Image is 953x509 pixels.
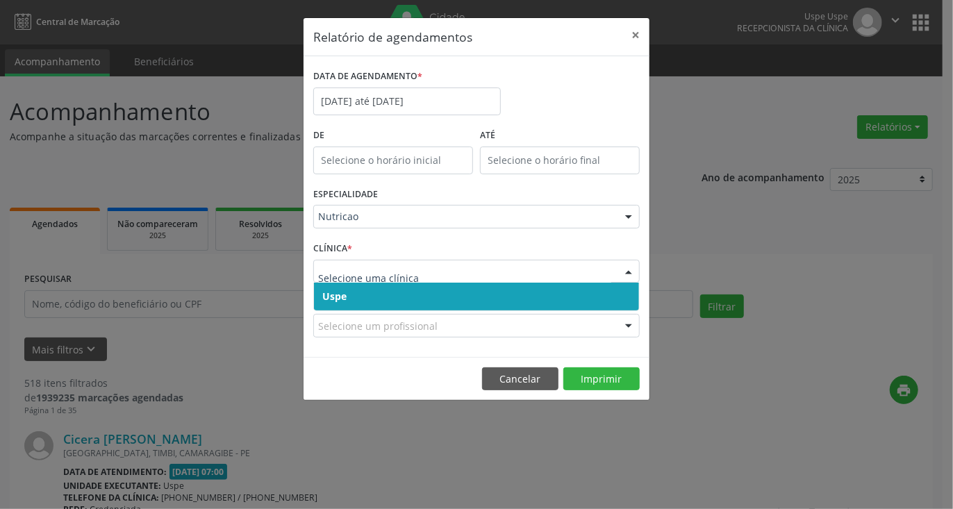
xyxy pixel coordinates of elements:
[622,18,649,52] button: Close
[480,147,640,174] input: Selecione o horário final
[318,265,611,292] input: Selecione uma clínica
[322,290,347,303] span: Uspe
[313,125,473,147] label: De
[482,367,558,391] button: Cancelar
[313,28,472,46] h5: Relatório de agendamentos
[318,319,438,333] span: Selecione um profissional
[313,238,352,260] label: CLÍNICA
[563,367,640,391] button: Imprimir
[318,210,611,224] span: Nutricao
[313,87,501,115] input: Selecione uma data ou intervalo
[313,66,422,87] label: DATA DE AGENDAMENTO
[313,147,473,174] input: Selecione o horário inicial
[480,125,640,147] label: ATÉ
[313,184,378,206] label: ESPECIALIDADE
